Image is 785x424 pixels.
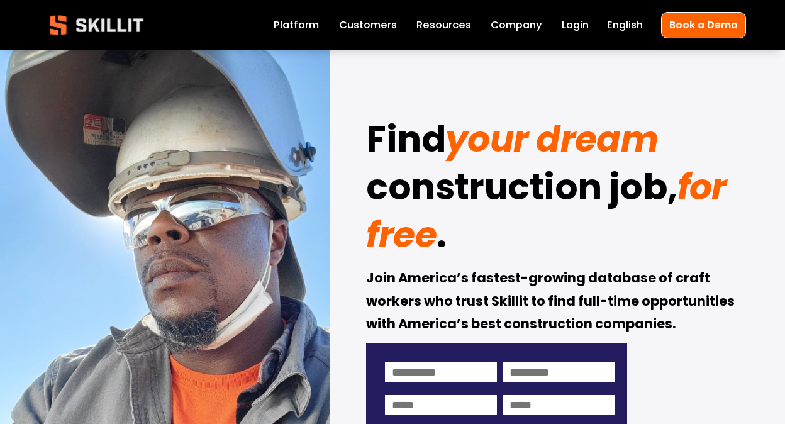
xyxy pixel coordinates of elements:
a: Platform [274,16,319,34]
em: for free [366,162,734,260]
strong: . [437,208,446,269]
a: Login [562,16,589,34]
em: your dream [445,114,658,164]
strong: Find [366,112,445,173]
a: Book a Demo [661,12,746,38]
span: Resources [416,18,471,33]
strong: construction job, [366,160,677,221]
div: language picker [607,16,643,34]
a: Company [491,16,542,34]
strong: Join America’s fastest-growing database of craft workers who trust Skillit to find full-time oppo... [366,268,737,337]
img: Skillit [39,6,153,44]
span: English [607,18,643,33]
a: Customers [339,16,397,34]
a: folder dropdown [416,16,471,34]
